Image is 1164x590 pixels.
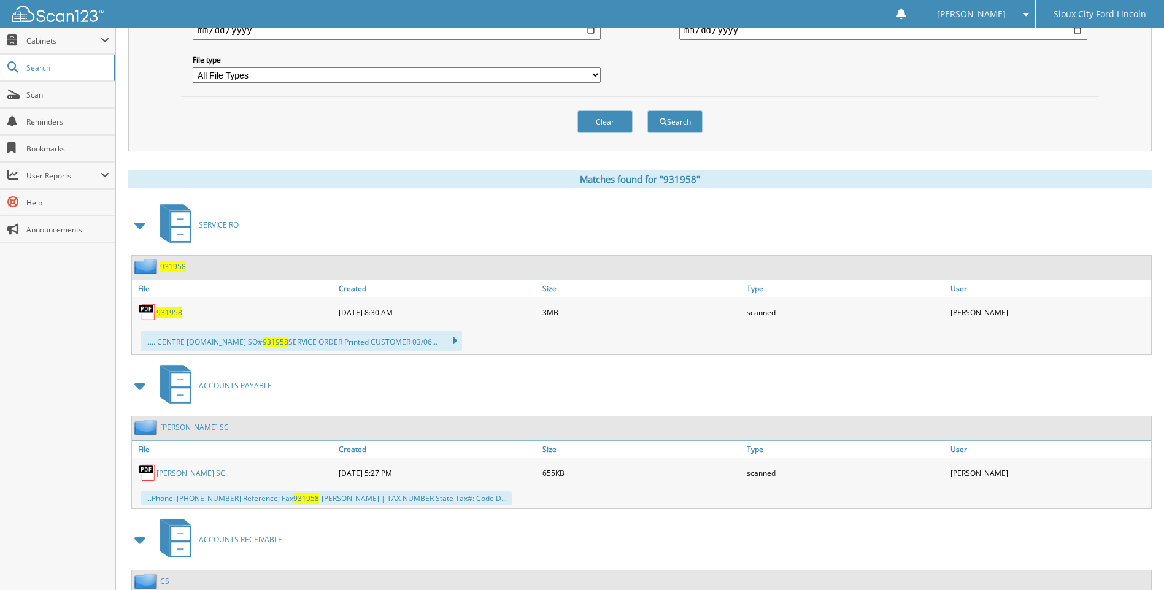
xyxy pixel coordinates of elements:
[539,280,743,297] a: Size
[193,55,601,65] label: File type
[539,461,743,485] div: 655KB
[937,10,1006,18] span: [PERSON_NAME]
[679,20,1087,40] input: end
[26,117,109,127] span: Reminders
[26,36,101,46] span: Cabinets
[12,6,104,22] img: scan123-logo-white.svg
[947,441,1151,458] a: User
[1054,10,1146,18] span: Sioux City Ford Lincoln
[577,110,633,133] button: Clear
[744,280,947,297] a: Type
[26,197,109,208] span: Help
[134,259,160,274] img: folder2.png
[336,280,539,297] a: Created
[947,300,1151,324] div: [PERSON_NAME]
[199,534,282,545] span: ACCOUNTS RECEIVABLE
[160,261,186,272] a: 931958
[128,170,1152,188] div: Matches found for "931958"
[26,63,107,73] span: Search
[160,422,229,432] a: [PERSON_NAME] SC
[1103,531,1164,590] iframe: Chat Widget
[138,303,156,321] img: PDF.png
[132,441,336,458] a: File
[199,380,272,391] span: ACCOUNTS PAYABLE
[336,300,539,324] div: [DATE] 8:30 AM
[744,441,947,458] a: Type
[141,491,512,505] div: ...Phone: [PHONE_NUMBER] Reference; Fax -[PERSON_NAME] | TAX NUMBER State Tax#: Code D...
[539,300,743,324] div: 3MB
[26,144,109,154] span: Bookmarks
[744,300,947,324] div: scanned
[26,224,109,235] span: Announcements
[156,307,182,318] a: 931958
[26,170,101,181] span: User Reports
[539,441,743,458] a: Size
[134,420,160,435] img: folder2.png
[153,515,282,564] a: ACCOUNTS RECEIVABLE
[132,280,336,297] a: File
[947,461,1151,485] div: [PERSON_NAME]
[138,464,156,482] img: PDF.png
[26,90,109,100] span: Scan
[199,220,239,230] span: SERVICE RO
[647,110,703,133] button: Search
[336,461,539,485] div: [DATE] 5:27 PM
[336,441,539,458] a: Created
[293,493,319,504] span: 931958
[153,201,239,249] a: SERVICE RO
[744,461,947,485] div: scanned
[156,468,225,478] a: [PERSON_NAME] SC
[134,573,160,589] img: folder2.png
[153,361,272,410] a: ACCOUNTS PAYABLE
[193,20,601,40] input: start
[141,331,462,351] div: ..... CENTRE [DOMAIN_NAME] SO# SERVICE ORDER Printed CUSTOMER 03/06...
[263,337,288,347] span: 931958
[160,576,169,586] a: CS
[947,280,1151,297] a: User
